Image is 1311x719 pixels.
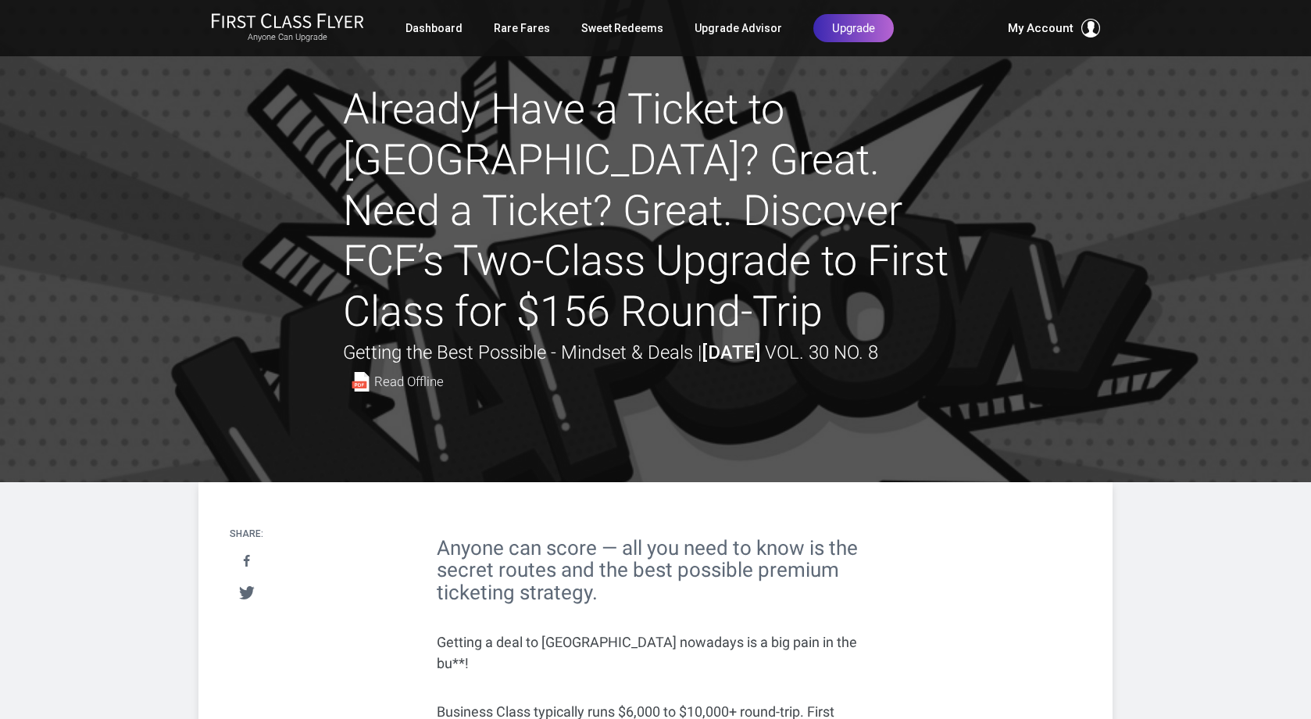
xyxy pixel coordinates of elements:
a: Rare Fares [494,14,550,42]
img: pdf-file.svg [351,372,370,392]
span: My Account [1008,19,1073,38]
h1: Already Have a Ticket to [GEOGRAPHIC_DATA]? Great. Need a Ticket? Great. Discover FCF’s Two-Class... [343,84,968,338]
h4: Share: [230,529,263,539]
a: First Class FlyerAnyone Can Upgrade [211,13,364,44]
a: Sweet Redeems [581,14,663,42]
p: Getting a deal to [GEOGRAPHIC_DATA] nowadays is a big pain in the bu**! [437,631,874,674]
strong: [DATE] [702,342,760,363]
div: Getting the Best Possible - Mindset & Deals | [343,338,968,398]
button: My Account [1008,19,1100,38]
a: Upgrade [813,14,894,42]
small: Anyone Can Upgrade [211,32,364,43]
a: Share [230,547,263,576]
a: Tweet [230,578,263,607]
a: Dashboard [405,14,463,42]
a: Read Offline [351,372,444,392]
span: Read Offline [374,375,444,388]
a: Upgrade Advisor [695,14,782,42]
img: First Class Flyer [211,13,364,29]
h2: Anyone can score — all you need to know is the secret routes and the best possible premium ticket... [437,537,874,604]
span: Vol. 30 No. 8 [765,342,878,363]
